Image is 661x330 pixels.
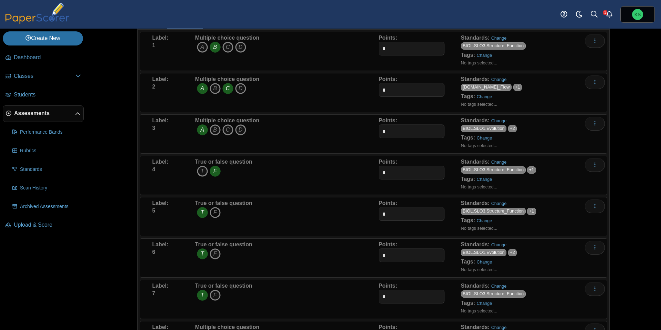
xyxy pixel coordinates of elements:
b: Tags: [461,259,475,265]
i: F [210,248,221,259]
b: Tags: [461,52,475,58]
span: Archived Assessments [20,203,81,210]
b: 4 [152,166,155,172]
a: Create New [3,31,83,45]
b: Points: [379,324,397,330]
a: Change [477,259,492,265]
i: T [197,290,208,301]
b: Standards: [461,159,490,165]
button: More options [585,34,605,48]
a: BIOL.SLO3.Structure_Function [461,208,526,215]
small: No tags selected... [461,226,497,231]
i: T [197,166,208,177]
a: Change [491,159,507,165]
a: BIOL.SLO3.Structure_Function [461,42,526,49]
i: C [222,124,233,135]
button: More options [585,75,605,89]
button: More options [585,282,605,296]
button: More options [585,241,605,255]
b: Points: [379,76,397,82]
a: [DOMAIN_NAME]_Flow [461,84,512,91]
b: 6 [152,249,155,255]
b: Label: [152,35,168,41]
b: True or false question [195,159,252,165]
b: Label: [152,159,168,165]
b: 7 [152,290,155,296]
b: Standards: [461,117,490,123]
a: Students [3,87,84,103]
span: +1 [527,208,536,215]
b: Multiple choice question [195,117,260,123]
i: T [197,207,208,218]
b: Tags: [461,217,475,223]
span: Scan History [20,185,81,192]
i: D [235,83,246,94]
span: Kevin Shuman [632,9,643,20]
a: Dashboard [3,50,84,66]
i: F [210,290,221,301]
b: Tags: [461,93,475,99]
span: +1 [513,84,522,91]
span: Upload & Score [14,221,81,229]
b: Multiple choice question [195,324,260,330]
i: A [197,83,208,94]
i: F [210,207,221,218]
small: No tags selected... [461,184,497,189]
i: F [210,166,221,177]
b: 3 [152,125,155,131]
i: C [222,42,233,53]
small: No tags selected... [461,143,497,148]
i: B [210,83,221,94]
a: BIOL.SLO3.Structure_Function [461,290,526,297]
b: Standards: [461,76,490,82]
b: 5 [152,208,155,214]
b: Points: [379,283,397,289]
a: Standards [10,161,84,178]
b: 2 [152,84,155,90]
a: Change [477,135,492,141]
b: Points: [379,35,397,41]
i: D [235,124,246,135]
small: No tags selected... [461,102,497,107]
a: Change [477,53,492,58]
a: Change [477,218,492,223]
b: Label: [152,200,168,206]
b: Points: [379,200,397,206]
a: Change [491,35,507,41]
a: Change [491,242,507,247]
a: BIOL.SLO3.Structure_Function [461,166,526,173]
a: Classes [3,68,84,85]
a: Change [477,301,492,306]
span: Kevin Shuman [634,12,641,17]
b: Points: [379,241,397,247]
small: No tags selected... [461,267,497,272]
a: Kevin Shuman [620,6,655,23]
small: No tags selected... [461,60,497,65]
a: Performance Bands [10,124,84,141]
img: PaperScorer [3,3,72,24]
span: Performance Bands [20,129,81,136]
span: Rubrics [20,147,81,154]
span: Dashboard [14,54,81,61]
i: T [197,248,208,259]
b: Label: [152,324,168,330]
span: Students [14,91,81,99]
b: Label: [152,76,168,82]
b: Tags: [461,176,475,182]
b: 1 [152,42,155,48]
i: D [235,42,246,53]
b: Label: [152,241,168,247]
b: Standards: [461,241,490,247]
i: A [197,124,208,135]
a: Archived Assessments [10,198,84,215]
b: Label: [152,283,168,289]
b: Standards: [461,283,490,289]
b: True or false question [195,241,252,247]
a: Change [477,94,492,99]
a: Change [491,325,507,330]
i: A [197,42,208,53]
a: Change [491,77,507,82]
i: B [210,124,221,135]
a: Change [491,201,507,206]
b: Points: [379,117,397,123]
